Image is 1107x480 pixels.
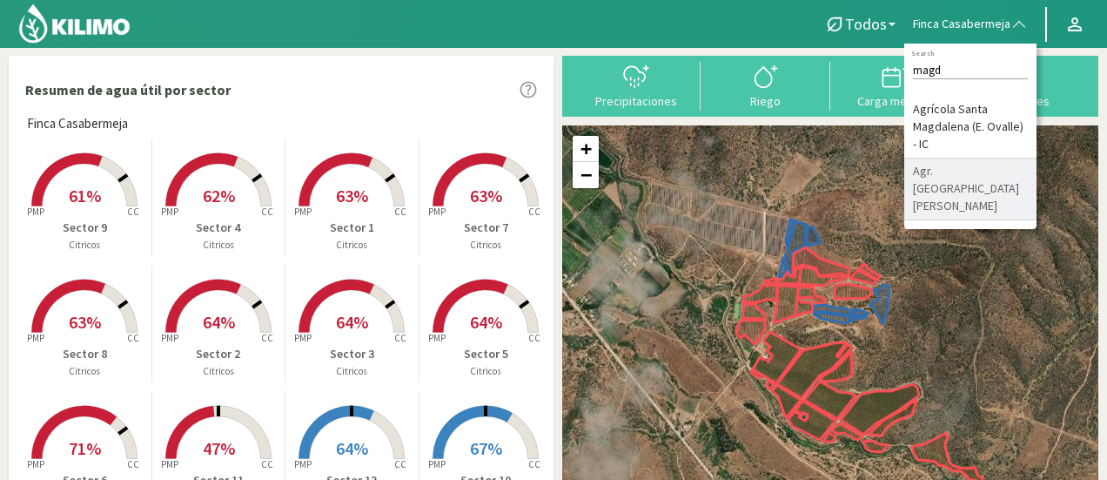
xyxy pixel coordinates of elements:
[395,332,407,344] tspan: CC
[128,332,140,344] tspan: CC
[18,345,151,363] p: Sector 8
[152,364,285,379] p: Citricos
[261,458,273,470] tspan: CC
[25,79,231,100] p: Resumen de agua útil por sector
[261,206,273,218] tspan: CC
[428,458,446,470] tspan: PMP
[18,219,151,237] p: Sector 9
[395,458,407,470] tspan: CC
[470,437,502,459] span: 67%
[285,345,419,363] p: Sector 3
[701,62,830,108] button: Riego
[152,345,285,363] p: Sector 2
[845,15,887,33] span: Todos
[128,458,140,470] tspan: CC
[419,238,553,253] p: Citricos
[336,311,368,333] span: 64%
[285,238,419,253] p: Citricos
[573,136,599,162] a: Zoom in
[294,458,312,470] tspan: PMP
[830,62,960,108] button: Carga mensual
[128,206,140,218] tspan: CC
[285,219,419,237] p: Sector 1
[571,62,701,108] button: Precipitaciones
[529,458,541,470] tspan: CC
[904,97,1037,159] li: Agrícola Santa Magdalena (E. Ovalle) - IC
[69,185,101,206] span: 61%
[573,162,599,188] a: Zoom out
[161,332,178,344] tspan: PMP
[69,311,101,333] span: 63%
[529,332,541,344] tspan: CC
[203,185,235,206] span: 62%
[336,185,368,206] span: 63%
[285,364,419,379] p: Citricos
[27,206,44,218] tspan: PMP
[152,238,285,253] p: Citricos
[18,364,151,379] p: Citricos
[395,206,407,218] tspan: CC
[428,206,446,218] tspan: PMP
[419,219,553,237] p: Sector 7
[27,114,128,134] span: Finca Casabermeja
[904,159,1037,220] li: Agr. [GEOGRAPHIC_DATA][PERSON_NAME]
[294,206,312,218] tspan: PMP
[27,332,44,344] tspan: PMP
[294,332,312,344] tspan: PMP
[419,364,553,379] p: Citricos
[27,458,44,470] tspan: PMP
[529,206,541,218] tspan: CC
[913,16,1010,33] span: Finca Casabermeja
[419,345,553,363] p: Sector 5
[69,437,101,459] span: 71%
[470,185,502,206] span: 63%
[706,95,825,107] div: Riego
[835,95,955,107] div: Carga mensual
[17,3,131,44] img: Kilimo
[904,5,1037,44] button: Finca Casabermeja
[576,95,695,107] div: Precipitaciones
[152,219,285,237] p: Sector 4
[203,437,235,459] span: 47%
[261,332,273,344] tspan: CC
[161,206,178,218] tspan: PMP
[428,332,446,344] tspan: PMP
[336,437,368,459] span: 64%
[203,311,235,333] span: 64%
[161,458,178,470] tspan: PMP
[470,311,502,333] span: 64%
[18,238,151,253] p: Citricos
